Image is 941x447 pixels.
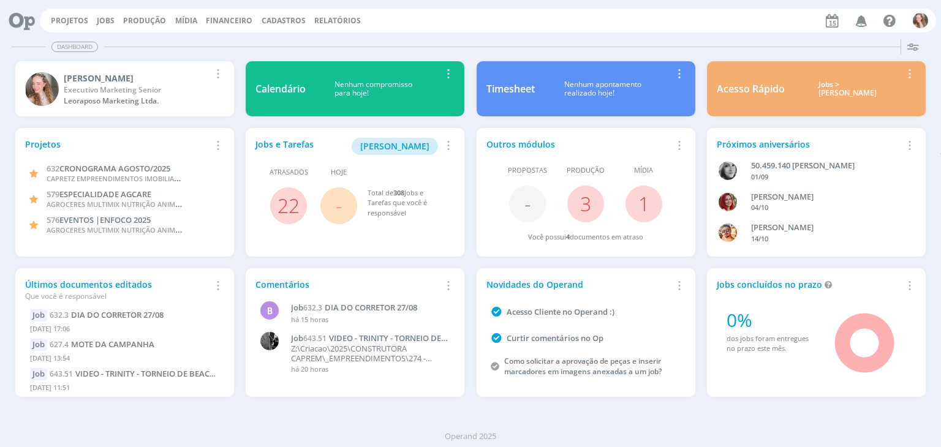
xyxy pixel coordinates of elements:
[47,188,151,200] a: 579ESPECIALIDADE AGCARE
[751,203,768,212] span: 04/10
[59,163,170,174] span: CRONOGRAMA AGOSTO/2025
[507,306,614,317] a: Acesso Cliente no Operand :)
[352,138,438,155] button: [PERSON_NAME]
[303,302,322,313] span: 632.3
[260,332,279,350] img: P
[717,278,902,291] div: Jobs concluídos no prazo
[727,306,818,334] div: 0%
[50,309,164,320] a: 632.3DIA DO CORRETOR 27/08
[25,138,210,151] div: Projetos
[97,15,115,26] a: Jobs
[368,188,443,219] div: Total de Jobs e Tarefas que você é responsável
[25,278,210,302] div: Últimos documentos editados
[717,81,785,96] div: Acesso Rápido
[71,339,154,350] span: MOTE DA CAMPANHA
[727,334,818,354] div: dos jobs foram entregues no prazo este mês.
[50,339,154,350] a: 627.4MOTE DA CAMPANHA
[486,138,671,151] div: Outros módulos
[794,80,902,98] div: Jobs > [PERSON_NAME]
[123,15,166,26] a: Produção
[486,81,535,96] div: Timesheet
[751,160,902,172] div: 50.459.140 JANAÍNA LUNA FERRO
[30,321,219,339] div: [DATE] 17:06
[314,15,361,26] a: Relatórios
[47,214,151,225] a: 576EVENTOS |ENFOCO 2025
[751,172,768,181] span: 01/09
[25,291,210,302] div: Que você é responsável
[291,344,448,363] p: Z:\Criacao\2025\CONSTRUTORA CAPREM\_EMPREENDIMENTOS\274 - TRINITY\VIDEO - TRINITY - TORNEIO DE BE...
[47,172,208,184] span: CAPRETZ EMPREENDIMENTOS IMOBILIARIOS LTDA
[47,16,92,26] button: Projetos
[580,190,591,217] a: 3
[47,162,170,174] a: 632CRONOGRAMA AGOSTO/2025
[477,61,695,116] a: TimesheetNenhum apontamentorealizado hoje!
[336,192,342,219] span: -
[64,96,210,107] div: Leoraposo Marketing Ltda.
[486,278,671,291] div: Novidades do Operand
[47,223,203,235] span: AGROCERES MULTIMIX NUTRIÇÃO ANIMAL LTDA.
[306,80,440,98] div: Nenhum compromisso para hoje!
[270,167,308,178] span: Atrasados
[638,190,649,217] a: 1
[262,15,306,26] span: Cadastros
[751,234,768,243] span: 14/10
[751,191,902,203] div: GIOVANA DE OLIVEIRA PERSINOTI
[311,16,365,26] button: Relatórios
[47,198,203,209] span: AGROCERES MULTIMIX NUTRIÇÃO ANIMAL LTDA.
[331,167,347,178] span: Hoje
[50,368,239,379] a: 643.51VIDEO - TRINITY - TORNEIO DE BEACH TENIS
[291,334,448,344] a: Job643.51VIDEO - TRINITY - TORNEIO DE BEACH TENIS
[47,163,59,174] span: 632
[717,138,902,151] div: Próximos aniversários
[504,356,662,377] a: Como solicitar a aprovação de peças e inserir marcadores em imagens anexadas a um job?
[278,192,300,219] a: 22
[719,193,737,211] img: G
[524,190,531,217] span: -
[30,309,47,321] div: Job
[634,165,653,176] span: Mídia
[260,301,279,320] div: B
[64,85,210,96] div: Executivo Marketing Senior
[51,42,98,52] span: Dashboard
[25,72,59,106] img: G
[47,214,59,225] span: 576
[50,339,69,350] span: 627.4
[360,140,429,152] span: [PERSON_NAME]
[567,165,605,176] span: Produção
[75,368,239,379] span: VIDEO - TRINITY - TORNEIO DE BEACH TENIS
[291,315,328,324] span: há 15 horas
[719,162,737,180] img: J
[719,223,737,242] img: V
[15,61,234,116] a: G[PERSON_NAME]Executivo Marketing SeniorLeoraposo Marketing Ltda.
[258,16,309,26] button: Cadastros
[566,232,570,241] span: 4
[303,333,327,344] span: 643.51
[291,332,441,353] span: VIDEO - TRINITY - TORNEIO DE BEACH TENIS
[71,309,164,320] span: DIA DO CORRETOR 27/08
[206,15,252,26] a: Financeiro
[528,232,643,242] div: Você possui documentos em atraso
[291,303,448,313] a: Job632.3DIA DO CORRETOR 27/08
[325,302,417,313] span: DIA DO CORRETOR 27/08
[59,214,151,225] span: EVENTOS |ENFOCO 2025
[64,72,210,85] div: Gabriela
[119,16,170,26] button: Produção
[47,189,59,200] span: 579
[30,368,47,380] div: Job
[507,332,603,344] a: Curtir comentários no Op
[912,10,929,31] button: G
[50,369,73,379] span: 643.51
[175,15,197,26] a: Mídia
[255,278,440,291] div: Comentários
[352,140,438,151] a: [PERSON_NAME]
[291,364,328,374] span: há 20 horas
[255,138,440,155] div: Jobs e Tarefas
[93,16,118,26] button: Jobs
[535,80,671,98] div: Nenhum apontamento realizado hoje!
[751,222,902,234] div: VICTOR MIRON COUTO
[508,165,547,176] span: Propostas
[50,310,69,320] span: 632.3
[913,13,928,28] img: G
[51,15,88,26] a: Projetos
[30,351,219,369] div: [DATE] 13:54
